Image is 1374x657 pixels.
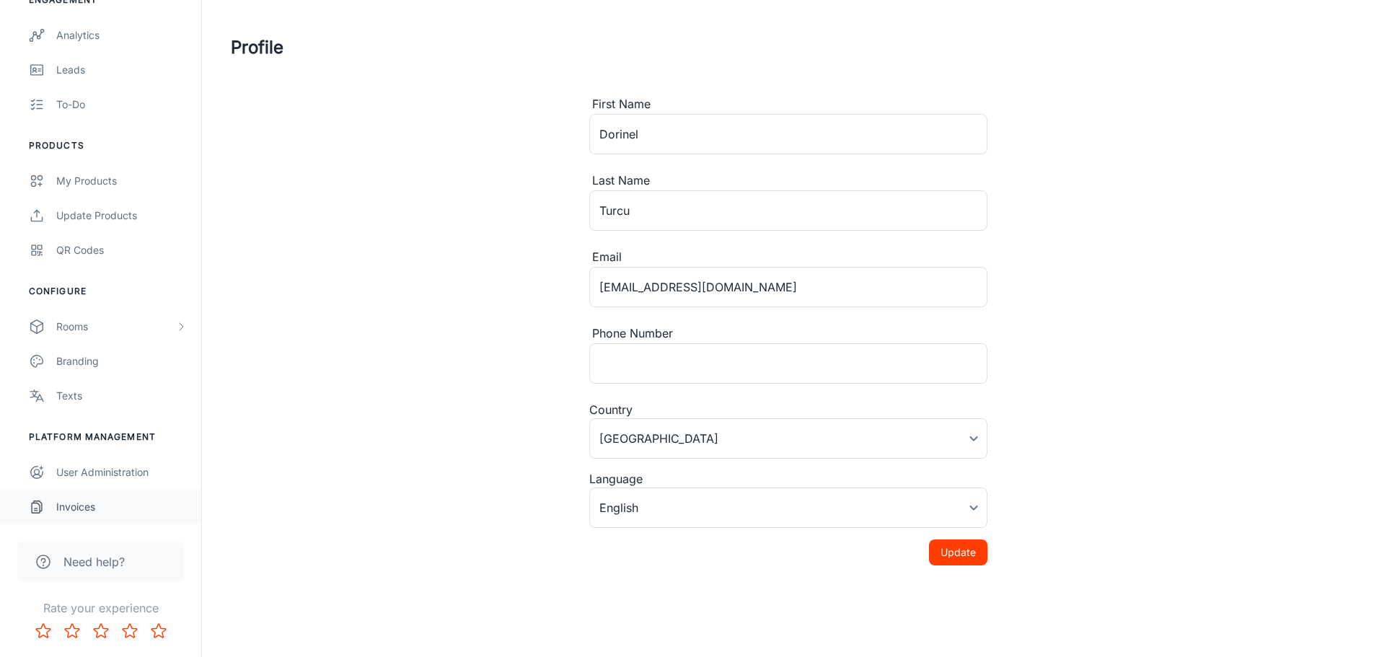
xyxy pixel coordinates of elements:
[589,248,987,267] div: Email
[56,242,187,258] div: QR Codes
[56,388,187,404] div: Texts
[144,617,173,645] button: Rate 5 star
[12,599,190,617] p: Rate your experience
[56,499,187,515] div: Invoices
[29,617,58,645] button: Rate 1 star
[56,319,175,335] div: Rooms
[589,172,987,190] div: Last Name
[58,617,87,645] button: Rate 2 star
[56,353,187,369] div: Branding
[56,173,187,189] div: My Products
[589,401,987,418] div: Country
[87,617,115,645] button: Rate 3 star
[56,97,187,113] div: To-do
[56,464,187,480] div: User Administration
[929,539,987,565] button: Update
[63,553,125,570] span: Need help?
[56,62,187,78] div: Leads
[589,470,987,488] div: Language
[56,208,187,224] div: Update Products
[589,325,987,343] div: Phone Number
[589,95,987,114] div: First Name
[56,27,187,43] div: Analytics
[115,617,144,645] button: Rate 4 star
[589,418,987,459] div: [GEOGRAPHIC_DATA]
[589,488,987,528] div: English
[231,35,283,61] h1: Profile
